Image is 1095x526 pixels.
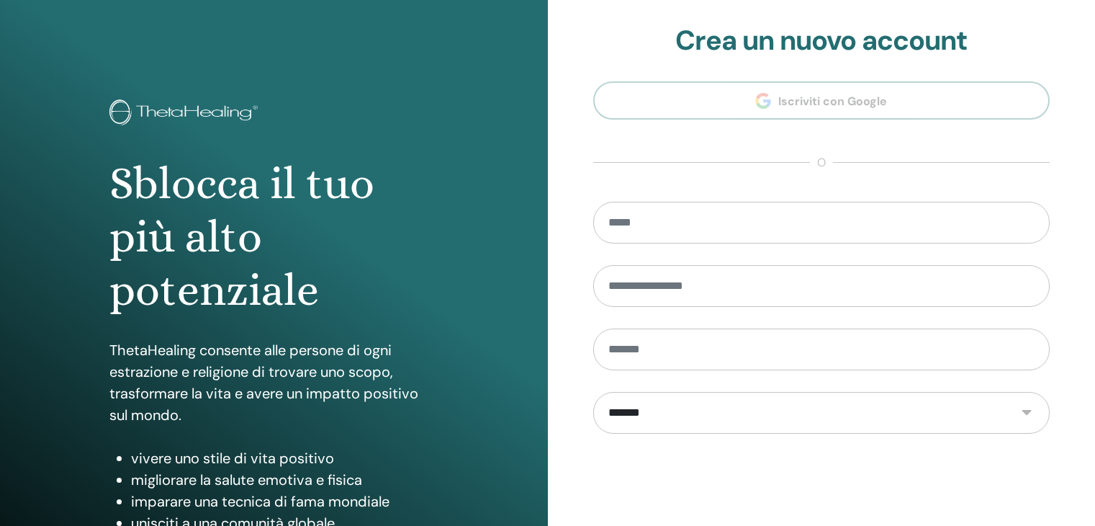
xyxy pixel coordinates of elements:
li: migliorare la salute emotiva e fisica [131,469,438,491]
li: vivere uno stile di vita positivo [131,447,438,469]
h1: Sblocca il tuo più alto potenziale [109,157,438,318]
iframe: reCAPTCHA [712,455,931,512]
p: ThetaHealing consente alle persone di ogni estrazione e religione di trovare uno scopo, trasforma... [109,339,438,426]
h2: Crea un nuovo account [593,24,1050,58]
li: imparare una tecnica di fama mondiale [131,491,438,512]
span: o [810,154,833,171]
